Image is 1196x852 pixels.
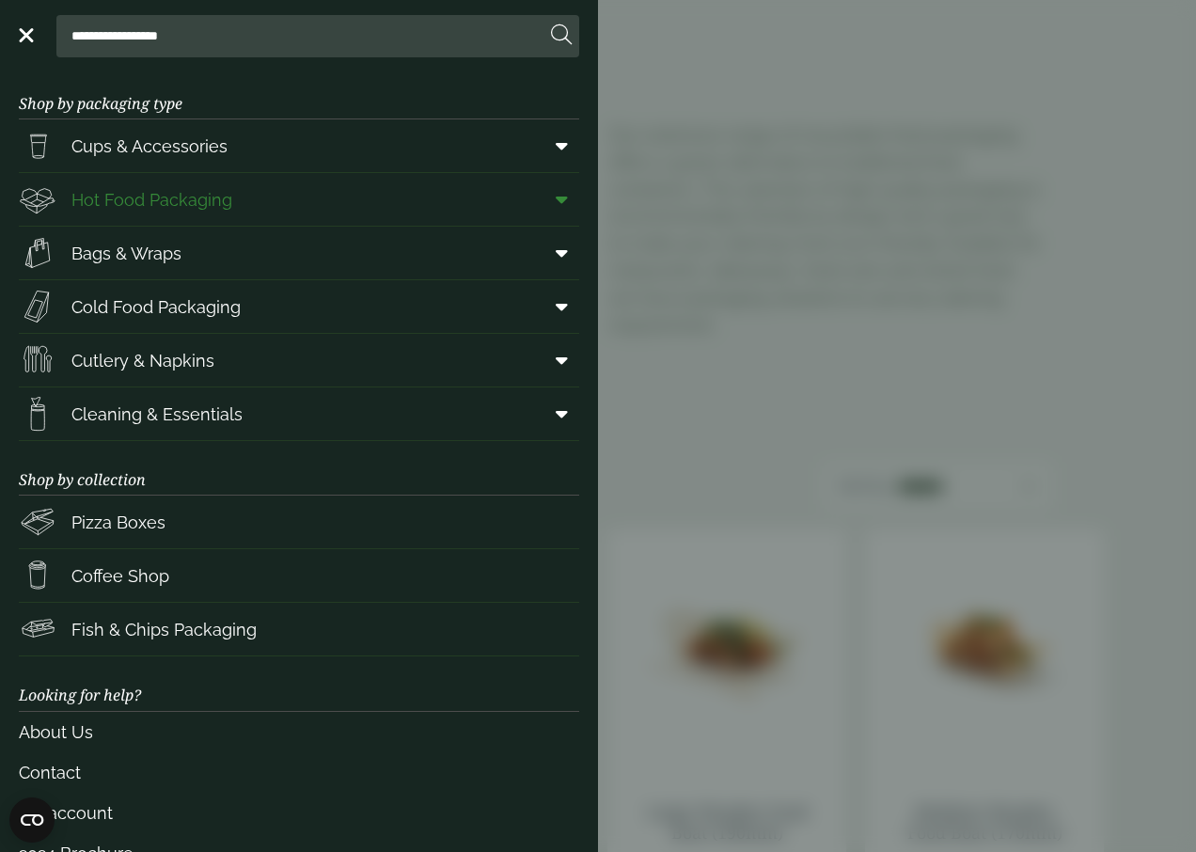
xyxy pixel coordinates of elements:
[71,241,181,266] span: Bags & Wraps
[71,510,165,535] span: Pizza Boxes
[71,294,241,320] span: Cold Food Packaging
[19,341,56,379] img: Cutlery.svg
[71,617,257,642] span: Fish & Chips Packaging
[19,280,579,333] a: Cold Food Packaging
[19,181,56,218] img: Deli_box.svg
[19,234,56,272] img: Paper_carriers.svg
[71,134,228,159] span: Cups & Accessories
[19,119,579,172] a: Cups & Accessories
[19,557,56,594] img: HotDrink_paperCup.svg
[19,752,579,793] a: Contact
[19,503,56,541] img: Pizza_boxes.svg
[19,441,579,496] h3: Shop by collection
[19,712,579,752] a: About Us
[19,603,579,655] a: Fish & Chips Packaging
[19,610,56,648] img: FishNchip_box.svg
[19,334,579,387] a: Cutlery & Napkins
[71,563,169,589] span: Coffee Shop
[19,288,56,325] img: Sandwich_box.svg
[19,793,579,833] a: My account
[19,173,579,226] a: Hot Food Packaging
[19,496,579,548] a: Pizza Boxes
[19,549,579,602] a: Coffee Shop
[71,402,243,427] span: Cleaning & Essentials
[19,65,579,119] h3: Shop by packaging type
[19,227,579,279] a: Bags & Wraps
[9,797,55,843] button: Open CMP widget
[71,348,214,373] span: Cutlery & Napkins
[19,387,579,440] a: Cleaning & Essentials
[19,395,56,433] img: open-wipe.svg
[19,656,579,711] h3: Looking for help?
[19,127,56,165] img: PintNhalf_cup.svg
[71,187,232,213] span: Hot Food Packaging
